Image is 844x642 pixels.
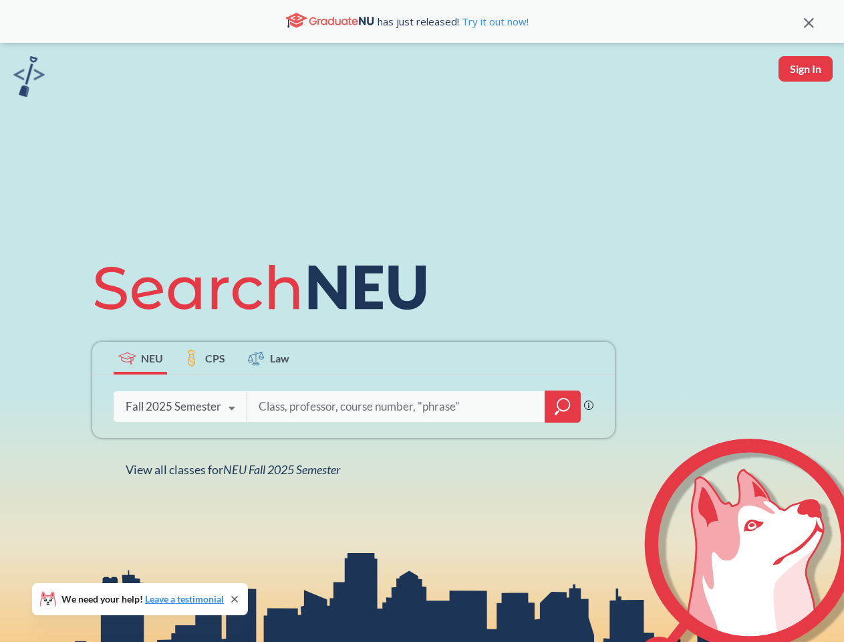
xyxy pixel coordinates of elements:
[126,399,221,414] div: Fall 2025 Semester
[545,391,581,423] div: magnifying glass
[61,595,224,604] span: We need your help!
[459,15,529,28] a: Try it out now!
[205,350,225,366] span: CPS
[378,14,529,29] span: has just released!
[779,56,833,82] button: Sign In
[223,462,340,477] span: NEU Fall 2025 Semester
[13,56,45,101] a: sandbox logo
[257,393,535,421] input: Class, professor, course number, "phrase"
[13,56,45,97] img: sandbox logo
[270,350,289,366] span: Law
[555,397,571,416] svg: magnifying glass
[141,350,163,366] span: NEU
[145,593,224,605] a: Leave a testimonial
[126,462,340,477] span: View all classes for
